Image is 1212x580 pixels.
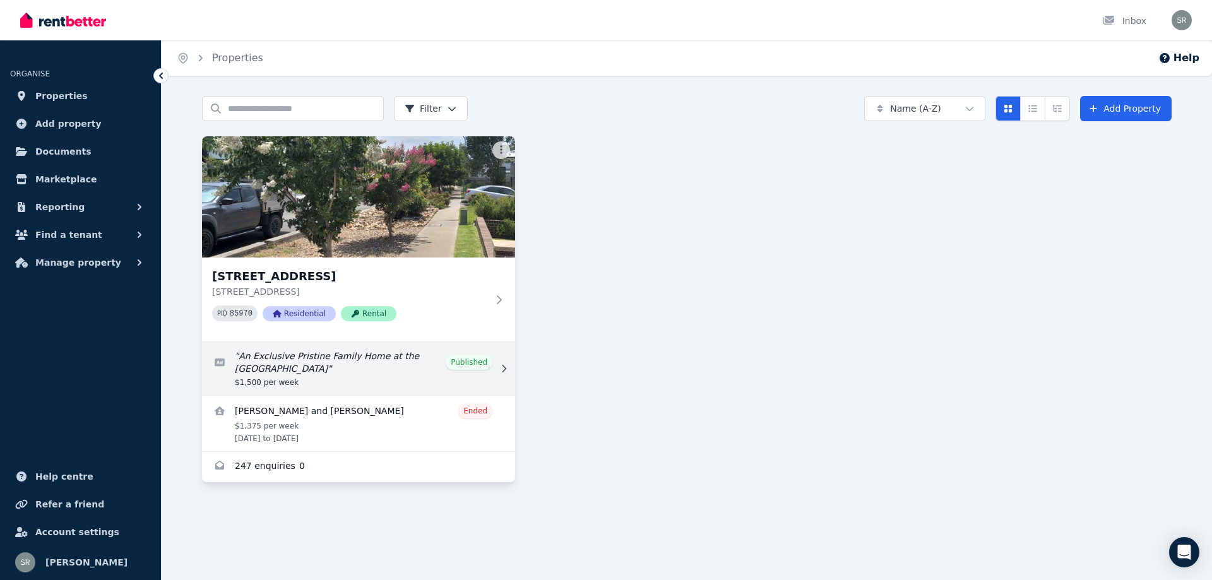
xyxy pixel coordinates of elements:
[492,141,510,159] button: More options
[394,96,468,121] button: Filter
[230,309,252,318] code: 85970
[995,96,1070,121] div: View options
[10,464,151,489] a: Help centre
[10,83,151,109] a: Properties
[10,111,151,136] a: Add property
[212,52,263,64] a: Properties
[10,194,151,220] button: Reporting
[10,69,50,78] span: ORGANISE
[202,136,515,341] a: 9 St Mirren Avenue, North Kellyville[STREET_ADDRESS][STREET_ADDRESS]PID 85970ResidentialRental
[10,519,151,545] a: Account settings
[1158,50,1199,66] button: Help
[10,167,151,192] a: Marketplace
[35,144,92,159] span: Documents
[15,552,35,572] img: Schekar Raj
[864,96,985,121] button: Name (A-Z)
[35,88,88,104] span: Properties
[890,102,941,115] span: Name (A-Z)
[995,96,1021,121] button: Card view
[263,306,336,321] span: Residential
[202,396,515,451] a: View details for Matthew and Ronelle Vella
[35,255,121,270] span: Manage property
[212,268,487,285] h3: [STREET_ADDRESS]
[202,452,515,482] a: Enquiries for 9 St Mirren Avenue, North Kellyville
[35,172,97,187] span: Marketplace
[35,227,102,242] span: Find a tenant
[202,342,515,395] a: Edit listing: An Exclusive Pristine Family Home at the Hills
[35,497,104,512] span: Refer a friend
[35,116,102,131] span: Add property
[20,11,106,30] img: RentBetter
[162,40,278,76] nav: Breadcrumb
[10,139,151,164] a: Documents
[202,136,515,257] img: 9 St Mirren Avenue, North Kellyville
[1020,96,1045,121] button: Compact list view
[1080,96,1172,121] a: Add Property
[35,199,85,215] span: Reporting
[1045,96,1070,121] button: Expanded list view
[212,285,487,298] p: [STREET_ADDRESS]
[1169,537,1199,567] div: Open Intercom Messenger
[1172,10,1192,30] img: Schekar Raj
[45,555,128,570] span: [PERSON_NAME]
[217,310,227,317] small: PID
[35,469,93,484] span: Help centre
[1102,15,1146,27] div: Inbox
[10,222,151,247] button: Find a tenant
[341,306,396,321] span: Rental
[35,524,119,540] span: Account settings
[405,102,442,115] span: Filter
[10,250,151,275] button: Manage property
[10,492,151,517] a: Refer a friend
